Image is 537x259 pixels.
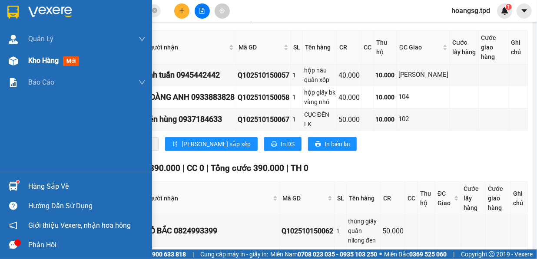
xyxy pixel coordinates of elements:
[338,114,360,125] div: 50.000
[375,70,395,80] div: 10.000
[501,7,509,15] img: icon-new-feature
[145,43,227,52] span: Người nhận
[374,31,397,64] th: Thu hộ
[215,3,230,19] button: aim
[219,8,225,14] span: aim
[338,70,360,81] div: 40.000
[507,4,510,10] span: 1
[409,251,447,258] strong: 0369 525 060
[506,4,512,10] sup: 1
[144,225,278,237] div: HỒ BẮC 0824993399
[444,5,497,16] span: hoangsg.tpd
[7,6,19,19] img: logo-vxr
[418,182,435,215] th: Thu hộ
[399,43,441,52] span: ĐC Giao
[438,189,452,208] span: ĐC Giao
[304,110,335,129] div: CỤC ĐÊN LK
[9,78,18,87] img: solution-icon
[335,182,347,215] th: SL
[382,226,404,236] div: 50.000
[152,8,157,13] span: close-circle
[338,92,360,103] div: 40.000
[144,113,235,125] div: tiến hùng 0937184633
[145,193,271,203] span: Người nhận
[211,163,284,173] span: Tổng cước 390.000
[375,92,395,102] div: 10.000
[192,249,194,259] span: |
[182,139,251,149] span: [PERSON_NAME] sắp xếp
[9,56,18,66] img: warehouse-icon
[63,56,79,66] span: mới
[337,31,361,64] th: CR
[149,251,186,258] strong: 1900 633 818
[174,3,189,19] button: plus
[28,200,146,213] div: Hướng dẫn sử dụng
[450,31,479,64] th: Cước lấy hàng
[348,216,379,245] div: thùng giấy quấn nilong đen
[206,163,209,173] span: |
[195,3,210,19] button: file-add
[398,70,448,80] div: [PERSON_NAME]
[270,249,377,259] span: Miền Nam
[304,66,335,85] div: hộp nâu quấn xốp
[381,182,405,215] th: CR
[308,137,357,151] button: printerIn biên lai
[236,86,291,108] td: Q102510150058
[292,115,301,124] div: 1
[280,215,335,247] td: Q102510150062
[282,193,326,203] span: Mã GD
[28,56,59,65] span: Kho hàng
[511,182,528,215] th: Ghi chú
[28,220,131,231] span: Giới thiệu Vexere, nhận hoa hồng
[292,70,301,80] div: 1
[347,182,381,215] th: Tên hàng
[139,36,146,43] span: down
[520,7,528,15] span: caret-down
[200,249,268,259] span: Cung cấp máy in - giấy in:
[325,139,350,149] span: In biên lai
[517,3,532,19] button: caret-down
[489,251,495,257] span: copyright
[379,252,382,256] span: ⚪️
[291,163,308,173] span: TH 0
[286,163,288,173] span: |
[28,77,54,88] span: Báo cáo
[398,114,448,125] div: 102
[238,92,289,103] div: Q102510150058
[165,137,258,151] button: sort-ascending[PERSON_NAME] sắp xếp
[282,226,333,236] div: Q102510150062
[28,239,146,252] div: Phản hồi
[453,249,454,259] span: |
[9,241,17,249] span: message
[238,114,289,125] div: Q102510150067
[291,31,303,64] th: SL
[315,141,321,148] span: printer
[271,141,277,148] span: printer
[361,31,374,64] th: CC
[298,251,377,258] strong: 0708 023 035 - 0935 103 250
[9,202,17,210] span: question-circle
[187,163,204,173] span: CC 0
[28,180,146,193] div: Hàng sắp về
[398,92,448,102] div: 104
[137,163,180,173] span: CR 390.000
[509,31,528,64] th: Ghi chú
[182,163,185,173] span: |
[479,31,509,64] th: Cước giao hàng
[384,249,447,259] span: Miền Bắc
[304,88,335,107] div: hộp giấy bk vàng nhỏ
[486,182,511,215] th: Cước giao hàng
[139,79,146,86] span: down
[144,69,235,81] div: anh tuấn 0945442442
[405,182,418,215] th: CC
[238,70,289,81] div: Q102510150057
[172,141,178,148] span: sort-ascending
[152,7,157,15] span: close-circle
[9,35,18,44] img: warehouse-icon
[281,139,295,149] span: In DS
[303,31,337,64] th: Tên hàng
[292,92,301,102] div: 1
[236,108,291,131] td: Q102510150067
[179,8,185,14] span: plus
[461,182,486,215] th: Cước lấy hàng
